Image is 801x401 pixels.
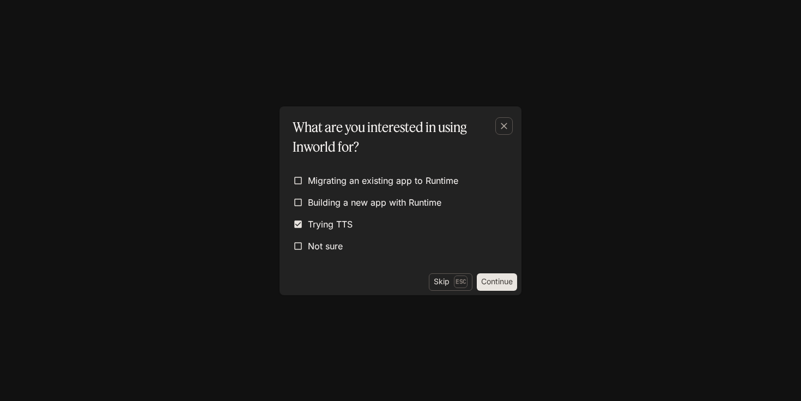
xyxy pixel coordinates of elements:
[293,117,504,157] p: What are you interested in using Inworld for?
[308,174,458,187] span: Migrating an existing app to Runtime
[308,196,441,209] span: Building a new app with Runtime
[429,273,472,291] button: SkipEsc
[477,273,517,291] button: Continue
[308,240,343,253] span: Not sure
[454,276,468,288] p: Esc
[308,218,353,231] span: Trying TTS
